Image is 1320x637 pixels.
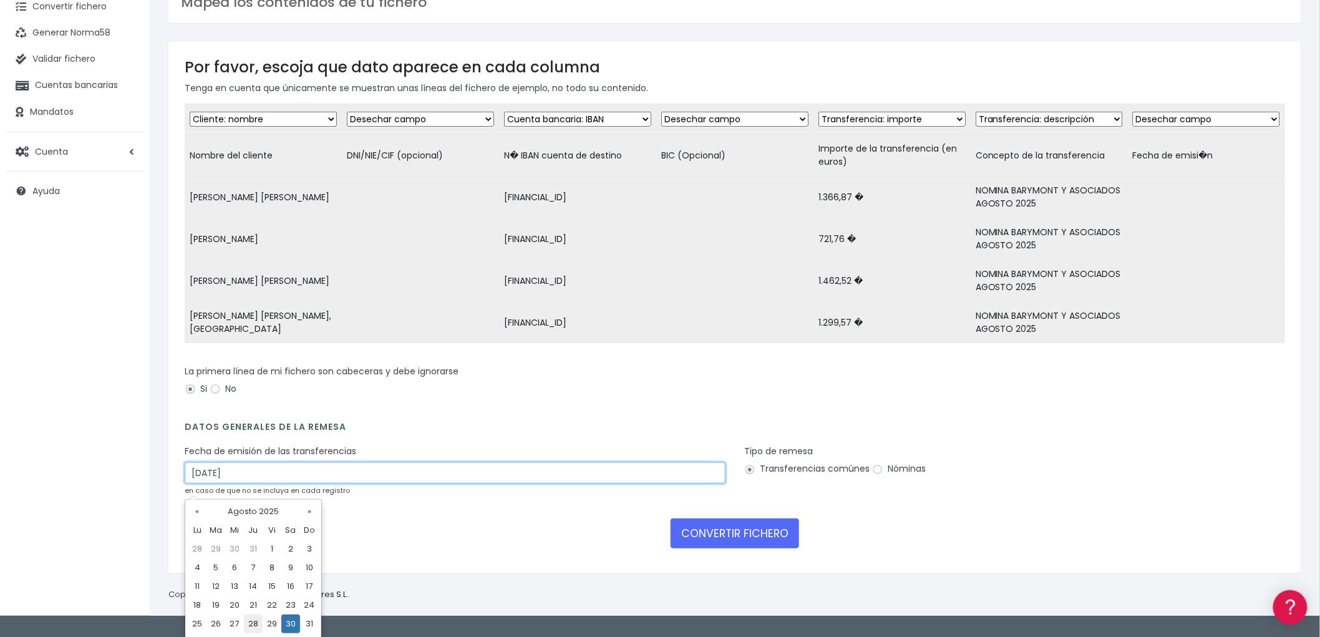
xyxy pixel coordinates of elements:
a: Mandatos [6,99,143,125]
td: NOMINA BARYMONT Y ASOCIADOS AGOSTO 2025 [971,260,1128,302]
td: 28 [244,615,263,633]
td: Concepto de la transferencia [971,135,1128,177]
span: Cuenta [35,145,68,157]
td: 2 [281,540,300,558]
div: Convertir ficheros [12,138,237,150]
td: [PERSON_NAME] [PERSON_NAME], [GEOGRAPHIC_DATA] [185,302,342,344]
td: 3 [300,540,319,558]
td: 11 [188,577,206,596]
label: No [210,382,236,396]
a: Generar Norma58 [6,20,143,46]
th: « [188,502,206,521]
td: 1.299,57 � [813,302,971,344]
td: Nombre del cliente [185,135,342,177]
td: [PERSON_NAME] [PERSON_NAME] [185,177,342,218]
p: Tenga en cuenta que únicamente se muestran unas líneas del fichero de ejemplo, no todo su contenido. [185,81,1285,95]
td: NOMINA BARYMONT Y ASOCIADOS AGOSTO 2025 [971,218,1128,260]
button: CONVERTIR FICHERO [671,518,799,548]
td: 15 [263,577,281,596]
td: 31 [300,615,319,633]
td: 14 [244,577,263,596]
a: Ayuda [6,178,143,204]
small: en caso de que no se incluya en cada registro [185,485,350,495]
th: Ju [244,521,263,540]
td: [PERSON_NAME] [PERSON_NAME] [185,260,342,302]
td: [FINANCIAL_ID] [499,260,656,302]
td: 29 [206,540,225,558]
td: 24 [300,596,319,615]
td: 16 [281,577,300,596]
td: 10 [300,558,319,577]
td: 19 [206,596,225,615]
td: 20 [225,596,244,615]
h4: Datos generales de la remesa [185,422,1285,439]
button: Contáctanos [12,334,237,356]
td: Fecha de emisi�n [1128,135,1285,177]
td: 1 [263,540,281,558]
td: 18 [188,596,206,615]
label: Nóminas [872,462,926,475]
a: API [12,319,237,338]
td: 21 [244,596,263,615]
a: Perfiles de empresas [12,216,237,235]
th: Lu [188,521,206,540]
span: Ayuda [32,185,60,197]
td: 30 [281,615,300,633]
a: Problemas habituales [12,177,237,197]
h3: Por favor, escoja que dato aparece en cada columna [185,58,1285,76]
td: NOMINA BARYMONT Y ASOCIADOS AGOSTO 2025 [971,177,1128,218]
td: BIC (Opcional) [656,135,813,177]
td: 27 [225,615,244,633]
th: » [300,502,319,521]
td: 17 [300,577,319,596]
label: Transferencias comúnes [744,462,870,475]
td: 26 [206,615,225,633]
div: Facturación [12,248,237,260]
td: [FINANCIAL_ID] [499,218,656,260]
td: 721,76 � [813,218,971,260]
td: [FINANCIAL_ID] [499,302,656,344]
td: 9 [281,558,300,577]
td: NOMINA BARYMONT Y ASOCIADOS AGOSTO 2025 [971,302,1128,344]
td: 30 [225,540,244,558]
a: Cuenta [6,139,143,165]
th: Sa [281,521,300,540]
p: Copyright © 2025 . [168,588,350,601]
th: Vi [263,521,281,540]
a: Videotutoriales [12,197,237,216]
td: 4 [188,558,206,577]
td: [PERSON_NAME] [185,218,342,260]
a: POWERED BY ENCHANT [172,359,240,371]
a: Validar fichero [6,46,143,72]
td: 12 [206,577,225,596]
th: Mi [225,521,244,540]
a: Formatos [12,158,237,177]
td: 7 [244,558,263,577]
th: Do [300,521,319,540]
label: Tipo de remesa [744,445,813,458]
td: DNI/NIE/CIF (opcional) [342,135,499,177]
td: 22 [263,596,281,615]
td: 13 [225,577,244,596]
td: 31 [244,540,263,558]
a: Información general [12,106,237,125]
th: Ma [206,521,225,540]
label: Si [185,382,207,396]
td: N� IBAN cuenta de destino [499,135,656,177]
div: Información general [12,87,237,99]
td: Importe de la transferencia (en euros) [813,135,971,177]
td: 1.366,87 � [813,177,971,218]
td: 29 [263,615,281,633]
td: 8 [263,558,281,577]
th: Agosto 2025 [206,502,300,521]
td: 5 [206,558,225,577]
label: La primera línea de mi fichero son cabeceras y debe ignorarse [185,365,459,378]
td: 25 [188,615,206,633]
td: 23 [281,596,300,615]
label: Fecha de emisión de las transferencias [185,445,356,458]
a: General [12,268,237,287]
td: 6 [225,558,244,577]
div: Programadores [12,299,237,311]
a: Cuentas bancarias [6,72,143,99]
td: [FINANCIAL_ID] [499,177,656,218]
